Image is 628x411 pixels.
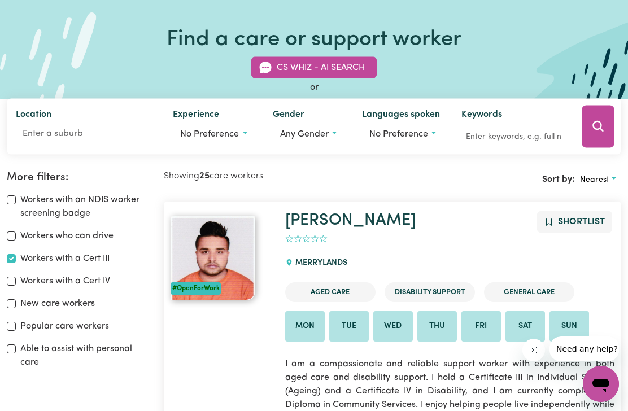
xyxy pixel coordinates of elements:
label: Gender [273,107,304,123]
div: #OpenForWork [171,282,221,295]
li: Available on Thu [417,311,457,342]
button: CS Whiz - AI Search [251,56,377,78]
iframe: Message from company [549,336,619,361]
label: Able to assist with personal care [20,342,150,369]
li: Available on Sun [549,311,589,342]
li: Aged Care [285,282,376,302]
li: Available on Sat [505,311,545,342]
h2: Showing care workers [164,171,393,182]
label: Experience [173,107,219,123]
label: Popular care workers [20,320,109,333]
li: General Care [484,282,574,302]
li: Available on Tue [329,311,369,342]
span: No preference [180,129,239,138]
span: Nearest [580,176,609,184]
button: Worker gender preference [273,123,344,145]
label: Keywords [461,107,502,123]
span: Sort by: [542,175,575,184]
label: Workers with an NDIS worker screening badge [20,193,150,220]
li: Disability Support [385,282,475,302]
div: or [7,80,621,94]
div: add rating by typing an integer from 0 to 5 or pressing arrow keys [285,233,328,246]
button: Worker language preferences [362,123,443,145]
div: MERRYLANDS [285,248,354,278]
button: Add to shortlist [537,211,612,233]
img: View Bibek's profile [171,216,255,300]
a: [PERSON_NAME] [285,212,416,229]
li: Available on Wed [373,311,413,342]
span: No preference [369,129,428,138]
button: Worker experience options [173,123,254,145]
label: Workers with a Cert III [20,252,110,265]
label: New care workers [20,297,95,311]
h1: Find a care or support worker [167,27,461,53]
li: Available on Fri [461,311,501,342]
label: Workers who can drive [20,229,114,243]
h2: More filters: [7,171,150,184]
iframe: Button to launch messaging window [583,366,619,402]
label: Workers with a Cert IV [20,274,110,288]
button: Sort search results [575,171,621,189]
input: Enter a suburb [16,123,155,143]
label: Location [16,107,51,123]
input: Enter keywords, e.g. full name, interests [461,128,566,145]
label: Languages spoken [362,107,440,123]
li: Available on Mon [285,311,325,342]
a: Bibek#OpenForWork [171,216,272,300]
button: Search [582,105,614,147]
span: Any gender [280,129,329,138]
iframe: Close message [522,339,545,361]
span: Shortlist [558,217,605,226]
b: 25 [199,172,210,181]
